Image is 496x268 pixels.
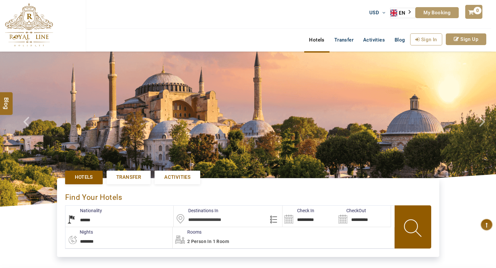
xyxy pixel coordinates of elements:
[283,207,314,214] label: Check In
[329,33,358,46] a: Transfer
[390,8,415,18] div: Language
[75,174,93,181] span: Hotels
[390,8,415,18] a: EN
[155,171,200,184] a: Activities
[187,239,229,244] span: 2 Person in 1 Room
[65,207,102,214] label: Nationality
[358,33,390,46] a: Activities
[395,37,405,43] span: Blog
[337,207,366,214] label: CheckOut
[2,97,11,103] span: Blog
[410,33,442,45] a: Sign In
[5,3,53,47] img: The Royal Line Holidays
[65,186,431,205] div: Find Your Hotels
[65,171,103,184] a: Hotels
[65,229,93,235] label: nights
[471,52,496,207] a: Check next image
[474,7,481,14] span: 0
[337,206,391,227] input: Search
[164,174,190,181] span: Activities
[304,33,329,46] a: Hotels
[369,10,379,16] span: USD
[415,7,459,18] a: My Booking
[390,8,415,18] aside: Language selected: English
[116,174,141,181] span: Transfer
[15,52,40,207] a: Check next prev
[174,207,218,214] label: Destinations In
[446,33,486,45] a: Sign Up
[465,5,482,19] a: 0
[107,171,151,184] a: Transfer
[173,229,202,235] label: Rooms
[283,206,337,227] input: Search
[390,33,410,46] a: Blog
